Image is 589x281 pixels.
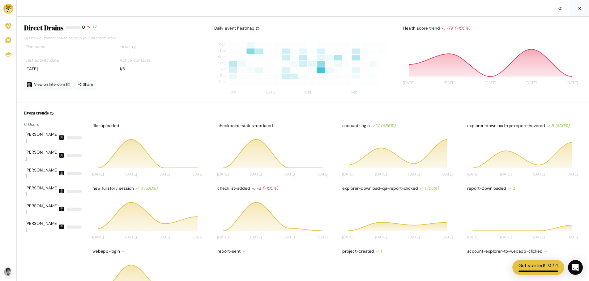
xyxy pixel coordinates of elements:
[216,247,332,256] div: report-sent
[67,190,82,193] div: NaN%
[125,172,137,177] tspan: [DATE]
[67,225,82,229] div: NaN%
[25,203,58,216] div: [PERSON_NAME]
[75,80,96,90] a: Share
[351,90,357,95] tspan: Sep
[250,235,262,239] tspan: [DATE]
[67,154,82,157] div: NaN%
[555,123,570,128] i: (800%)
[125,235,137,239] tspan: [DATE]
[216,184,332,193] div: checklist-added
[341,184,457,193] div: explorer-download-qa-report-clicked
[251,185,278,192] div: -2
[371,123,395,129] div: 17
[342,235,354,239] tspan: [DATE]
[144,186,157,191] i: (100%)
[25,131,58,144] div: [PERSON_NAME]
[67,136,82,139] div: NaN%
[466,184,582,193] div: report-downloaded
[91,122,207,130] div: file-uploaded
[265,90,276,95] tspan: [DATE]
[442,235,453,239] tspan: [DATE]
[467,235,479,239] tspan: [DATE]
[442,172,453,177] tspan: [DATE]
[533,235,545,239] tspan: [DATE]
[159,172,170,177] tspan: [DATE]
[342,172,354,177] tspan: [DATE]
[419,185,439,192] div: 1
[566,81,578,85] tspan: [DATE]
[375,172,387,177] tspan: [DATE]
[408,235,420,239] tspan: [DATE]
[217,172,229,177] tspan: [DATE]
[466,247,582,256] div: account-explorer-to-webapp-clicked
[546,123,570,129] div: 8
[262,186,278,191] i: (-100%)
[304,90,311,95] tspan: Aug
[217,235,229,239] tspan: [DATE]
[526,81,537,85] tspan: [DATE]
[284,235,295,239] tspan: [DATE]
[566,235,578,239] tspan: [DATE]
[67,208,82,211] div: NaN%
[219,61,226,65] tspan: Thu
[192,235,203,239] tspan: [DATE]
[220,74,226,78] tspan: Sat
[500,235,512,239] tspan: [DATE]
[533,172,545,177] tspan: [DATE]
[467,172,479,177] tspan: [DATE]
[25,149,58,162] div: [PERSON_NAME]
[427,186,439,191] i: (50%)
[25,44,45,50] label: Plan name
[341,247,457,256] div: project-created
[24,80,73,90] a: View on Intercom
[34,82,70,87] span: View on Intercom
[566,172,578,177] tspan: [DATE]
[218,55,225,59] tspan: Wed
[455,26,470,31] i: (-100%)
[192,172,203,177] tspan: [DATE]
[408,172,420,177] tspan: [DATE]
[441,25,470,31] div: -79
[484,81,496,85] tspan: [DATE]
[519,262,545,269] div: Get started!
[24,36,117,40] a: Show customer health score in your Intercom Inbox
[317,172,328,177] tspan: [DATE]
[375,235,387,239] tspan: [DATE]
[219,49,226,53] tspan: Tue
[444,81,455,85] tspan: [DATE]
[25,57,59,64] label: Last activity date
[90,24,97,35] div: -79
[120,57,151,64] label: Active contacts
[284,172,295,177] tspan: [DATE]
[317,235,328,239] tspan: [DATE]
[507,185,515,192] div: 2
[25,221,58,233] div: [PERSON_NAME]
[402,24,582,33] div: Health score trend
[230,90,236,95] tspan: Jun
[381,123,395,128] i: (566%)
[341,122,457,130] div: account-login
[219,80,225,84] tspan: Sun
[92,235,104,239] tspan: [DATE]
[135,185,157,192] div: 3
[500,172,512,177] tspan: [DATE]
[466,122,582,130] div: explorer-download-qa-report-hovered
[120,44,136,50] label: Industry
[216,122,332,130] div: checkpoint-status-updated
[25,66,108,72] div: [DATE]
[221,68,226,72] tspan: Fri
[24,110,49,116] h6: Event trends
[218,42,225,47] tspan: Mon
[568,260,583,275] div: Open Intercom Messenger
[67,172,82,175] div: NaN%
[4,267,13,276] img: Avatar
[25,185,58,198] div: [PERSON_NAME]
[24,122,86,128] div: 6 Users
[120,66,202,72] div: 1/6
[82,24,85,35] div: 0
[24,24,63,32] h4: Direct Drains
[375,248,382,254] div: 1
[91,247,207,256] div: webapp-login
[25,167,58,180] div: [PERSON_NAME]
